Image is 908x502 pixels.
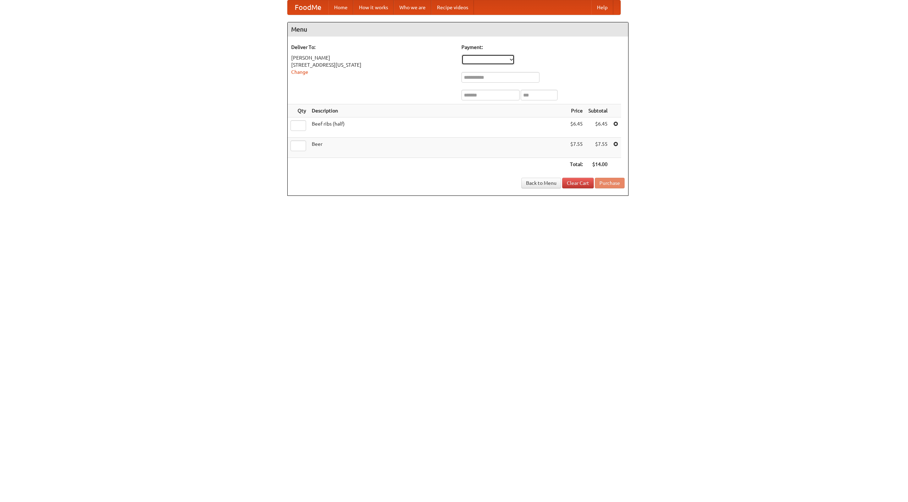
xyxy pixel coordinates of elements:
[562,178,594,188] a: Clear Cart
[586,104,610,117] th: Subtotal
[586,138,610,158] td: $7.55
[586,117,610,138] td: $6.45
[309,138,567,158] td: Beer
[586,158,610,171] th: $14.00
[567,117,586,138] td: $6.45
[591,0,613,15] a: Help
[567,104,586,117] th: Price
[567,158,586,171] th: Total:
[291,69,308,75] a: Change
[394,0,431,15] a: Who we are
[288,0,328,15] a: FoodMe
[291,54,454,61] div: [PERSON_NAME]
[328,0,353,15] a: Home
[288,104,309,117] th: Qty
[461,44,625,51] h5: Payment:
[309,117,567,138] td: Beef ribs (half)
[291,61,454,68] div: [STREET_ADDRESS][US_STATE]
[353,0,394,15] a: How it works
[309,104,567,117] th: Description
[567,138,586,158] td: $7.55
[521,178,561,188] a: Back to Menu
[291,44,454,51] h5: Deliver To:
[595,178,625,188] button: Purchase
[431,0,474,15] a: Recipe videos
[288,22,628,37] h4: Menu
